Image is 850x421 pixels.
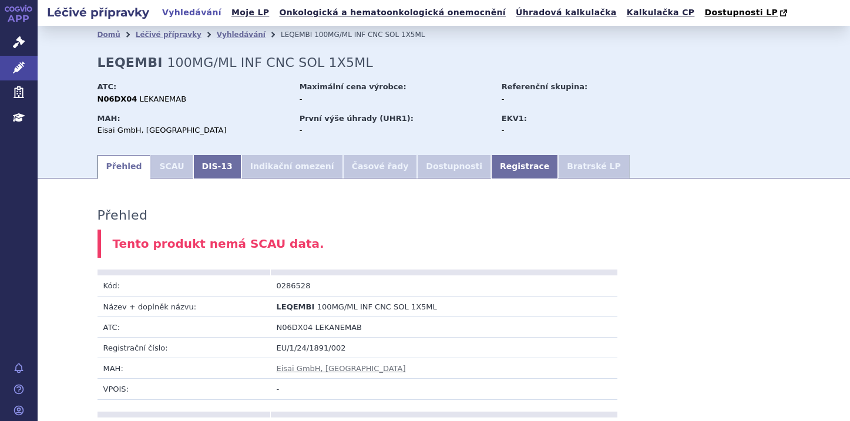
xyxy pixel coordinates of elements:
[502,125,634,136] div: -
[277,323,313,332] span: N06DX04
[317,302,437,311] span: 100MG/ML INF CNC SOL 1X5ML
[228,5,273,21] a: Moje LP
[98,31,120,39] a: Domů
[491,155,558,178] a: Registrace
[98,296,271,316] td: Název + doplněk názvu:
[98,155,151,178] a: Přehled
[98,230,791,258] div: Tento produkt nemá SCAU data.
[276,5,509,21] a: Onkologická a hematoonkologická onemocnění
[98,95,137,103] strong: N06DX04
[623,5,698,21] a: Kalkulačka CP
[315,323,362,332] span: LEKANEMAB
[277,302,315,311] span: LEQEMBI
[98,379,271,399] td: VPOIS:
[98,82,117,91] strong: ATC:
[193,155,241,178] a: DIS-13
[271,338,617,358] td: EU/1/24/1891/002
[701,5,793,21] a: Dostupnosti LP
[271,379,617,399] td: -
[300,114,414,123] strong: První výše úhrady (UHR1):
[217,31,266,39] a: Vyhledávání
[98,125,288,136] div: Eisai GmbH, [GEOGRAPHIC_DATA]
[98,358,271,379] td: MAH:
[300,94,490,105] div: -
[38,4,159,21] h2: Léčivé přípravky
[704,8,778,17] span: Dostupnosti LP
[98,338,271,358] td: Registrační číslo:
[271,275,444,296] td: 0286528
[281,31,312,39] span: LEQEMBI
[502,114,527,123] strong: EKV1:
[502,94,634,105] div: -
[314,31,425,39] span: 100MG/ML INF CNC SOL 1X5ML
[167,55,372,70] span: 100MG/ML INF CNC SOL 1X5ML
[300,82,406,91] strong: Maximální cena výrobce:
[98,208,148,223] h3: Přehled
[98,316,271,337] td: ATC:
[159,5,225,21] a: Vyhledávání
[98,114,120,123] strong: MAH:
[140,95,187,103] span: LEKANEMAB
[98,55,163,70] strong: LEQEMBI
[502,82,587,91] strong: Referenční skupina:
[98,275,271,296] td: Kód:
[512,5,620,21] a: Úhradová kalkulačka
[300,125,490,136] div: -
[136,31,201,39] a: Léčivé přípravky
[277,364,406,373] a: Eisai GmbH, [GEOGRAPHIC_DATA]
